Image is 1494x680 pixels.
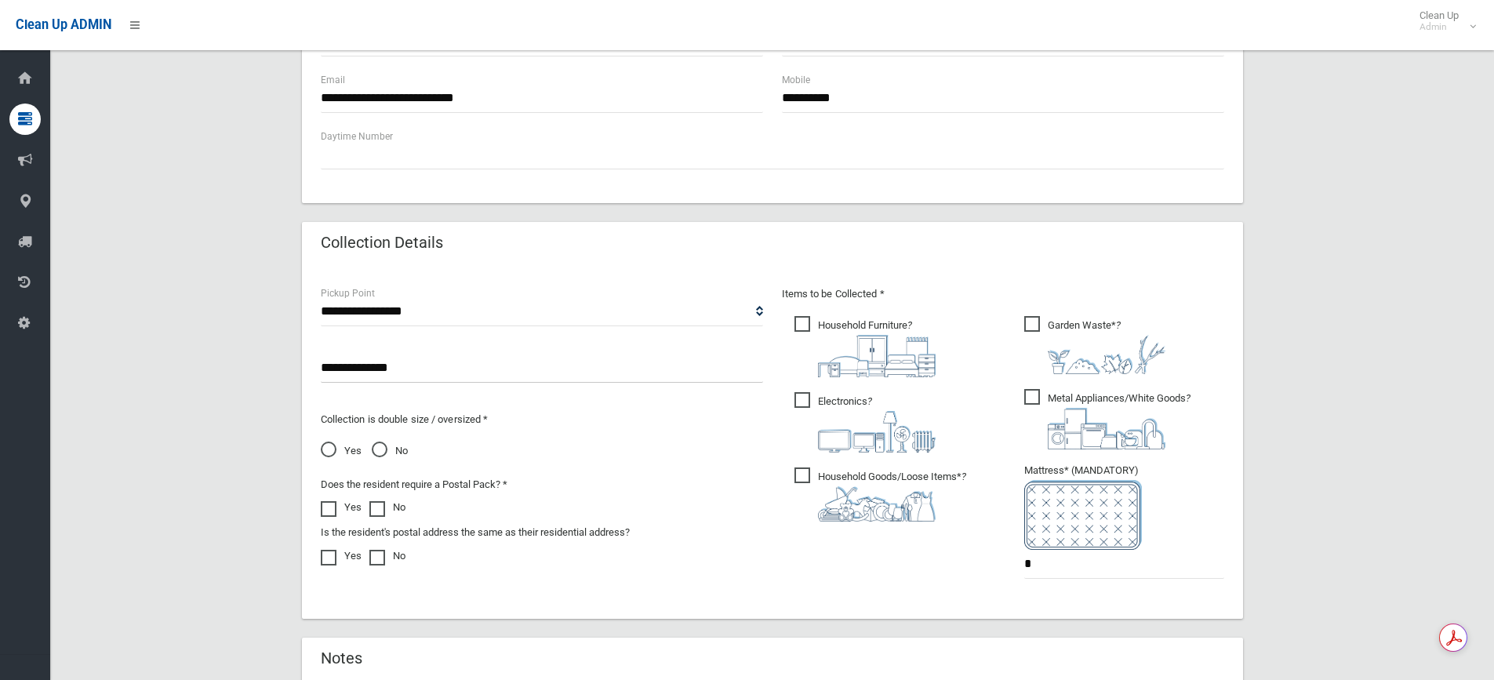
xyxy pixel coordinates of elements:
span: Household Goods/Loose Items* [794,467,966,522]
span: Mattress* (MANDATORY) [1024,464,1224,550]
span: Garden Waste* [1024,316,1165,374]
span: Metal Appliances/White Goods [1024,389,1190,449]
p: Items to be Collected * [782,285,1224,304]
span: Electronics [794,392,936,453]
img: aa9efdbe659d29b613fca23ba79d85cb.png [818,335,936,377]
label: Yes [321,547,362,565]
small: Admin [1419,21,1459,33]
span: Clean Up [1412,9,1474,33]
img: 36c1b0289cb1767239cdd3de9e694f19.png [1048,408,1165,449]
header: Collection Details [302,227,462,258]
span: Yes [321,442,362,460]
i: ? [818,319,936,377]
header: Notes [302,643,381,674]
i: ? [1048,319,1165,374]
img: e7408bece873d2c1783593a074e5cb2f.png [1024,480,1142,550]
p: Collection is double size / oversized * [321,410,763,429]
label: No [369,498,405,517]
span: Clean Up ADMIN [16,17,111,32]
label: Does the resident require a Postal Pack? * [321,475,507,494]
i: ? [818,471,966,522]
img: b13cc3517677393f34c0a387616ef184.png [818,486,936,522]
i: ? [818,395,936,453]
img: 394712a680b73dbc3d2a6a3a7ffe5a07.png [818,411,936,453]
img: 4fd8a5c772b2c999c83690221e5242e0.png [1048,335,1165,374]
label: No [369,547,405,565]
span: No [372,442,408,460]
label: Yes [321,498,362,517]
label: Is the resident's postal address the same as their residential address? [321,523,630,542]
span: Household Furniture [794,316,936,377]
i: ? [1048,392,1190,449]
